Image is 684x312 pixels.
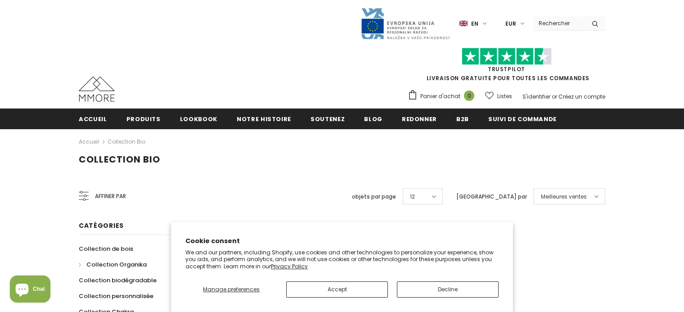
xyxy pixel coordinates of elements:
a: Blog [364,109,382,129]
span: Collection de bois [79,244,133,253]
span: LIVRAISON GRATUITE POUR TOUTES LES COMMANDES [408,52,605,82]
span: Manage preferences [203,285,260,293]
span: EUR [505,19,516,28]
span: Affiner par [95,191,126,201]
a: Panier d'achat 0 [408,90,479,103]
a: soutenez [310,109,345,129]
inbox-online-store-chat: Shopify online store chat [7,276,53,305]
button: Accept [286,281,388,298]
span: Redonner [402,115,437,123]
a: Collection de bois [79,241,133,257]
span: soutenez [310,115,345,123]
span: Panier d'achat [420,92,460,101]
img: Cas MMORE [79,77,115,102]
input: Search Site [533,17,585,30]
a: Suivi de commande [488,109,557,129]
img: Faites confiance aux étoiles pilotes [462,48,552,65]
span: Collection Organika [86,260,147,269]
label: [GEOGRAPHIC_DATA] par [456,192,527,201]
a: Créez un compte [558,93,605,100]
a: S'identifier [522,93,550,100]
span: Collection biodégradable [79,276,157,285]
a: Accueil [79,136,99,147]
a: Notre histoire [237,109,291,129]
span: Blog [364,115,382,123]
a: Collection Bio [108,138,145,145]
span: Produits [126,115,161,123]
a: Redonner [402,109,437,129]
p: We and our partners, including Shopify, use cookies and other technologies to personalize your ex... [185,249,499,270]
span: Collection Bio [79,153,160,166]
span: en [471,19,478,28]
button: Manage preferences [185,281,277,298]
a: Collection personnalisée [79,288,153,304]
h2: Cookie consent [185,236,499,246]
label: objets par page [352,192,396,201]
span: Suivi de commande [488,115,557,123]
a: B2B [456,109,469,129]
span: Catégories [79,221,124,230]
span: Lookbook [180,115,217,123]
a: Collection Organika [79,257,147,272]
a: Accueil [79,109,107,129]
span: 12 [410,192,415,201]
button: Decline [397,281,499,298]
a: Lookbook [180,109,217,129]
a: Privacy Policy [271,262,308,270]
a: TrustPilot [488,65,525,73]
img: i-lang-1.png [459,20,468,27]
span: Accueil [79,115,107,123]
span: Collection personnalisée [79,292,153,300]
a: Produits [126,109,161,129]
a: Javni Razpis [360,19,450,27]
span: Listes [497,92,512,101]
span: Meilleures ventes [541,192,587,201]
a: Listes [485,88,512,104]
span: B2B [456,115,469,123]
span: 0 [464,90,474,101]
img: Javni Razpis [360,7,450,40]
span: or [552,93,557,100]
span: Notre histoire [237,115,291,123]
a: Collection biodégradable [79,272,157,288]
